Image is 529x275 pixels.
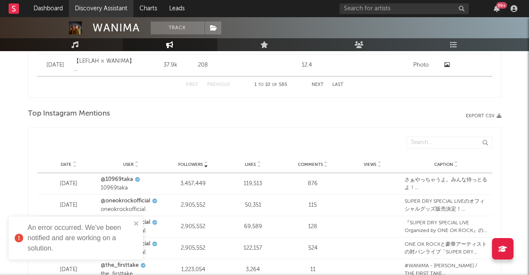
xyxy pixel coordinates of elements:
div: [DATE] [41,266,97,274]
div: 208 [188,61,218,70]
div: 128 [285,223,340,231]
span: to [258,83,263,87]
div: oneokrockofficial [101,205,161,214]
div: 3,264 [225,266,281,274]
div: [DATE] [41,201,97,210]
div: 1,223,054 [165,266,221,274]
a: @oneokrockofficial [101,197,150,205]
div: 119,513 [225,180,281,188]
div: 69,589 [225,223,281,231]
button: Previous [207,82,230,87]
div: Photo [408,61,434,70]
div: 115 [285,201,340,210]
a: @10969taka [101,175,133,184]
div: 50,351 [225,201,281,210]
button: Last [332,82,343,87]
span: Top Instagram Mentions [28,109,110,119]
div: [DATE] [41,61,69,70]
div: 【LEFLAH × WANIMA】﻿ 明日16日お昼12:00〜20日23:59まで!!﻿ コラボレーションアイテムを期間限定で販売致します。﻿ https://www.leflah.com/?... [74,57,153,74]
span: Date [61,162,71,167]
span: of [272,83,277,87]
span: User [123,162,133,167]
span: Comments [298,162,323,167]
div: 2,905,552 [165,244,221,253]
div: さぁやっちゃうよ。みんな待っとるよ！ ONE OK ROCKと豪華アーティストの対バンライブ「SUPER DRY SPECIAL LIVE Organized by ONE OK ROCK」の開... [405,176,488,192]
span: Followers [178,162,203,167]
span: Likes [245,162,256,167]
div: 10969taka [101,184,161,192]
div: [DATE] [41,180,97,188]
div: 2,905,552 [165,223,221,231]
div: 122,157 [225,244,281,253]
div: 524 [285,244,340,253]
div: WANIMA [93,21,140,34]
span: Views [364,162,376,167]
div: ONE OK ROCKと豪華アーティストの対バンライブ「SUPER DRY SPECIAL LIVE Organized by ONE OK ROCK」の開催が決定！！ ▼ライブ特設サイト [U... [405,241,488,256]
button: 99+ [494,5,500,12]
button: close [133,220,139,228]
div: 2,905,552 [165,201,221,210]
div: SUPER DRY SPECIAL LIVEのオフィシャルグッズ販売決定！ ▼詳細はこちら [URL][DOMAIN_NAME] ※5/18[GEOGRAPHIC_DATA]より販売開始 ※5/... [405,198,488,213]
div: 11 [285,266,340,274]
button: Export CSV [466,113,501,119]
div: 『SUPER DRY SPECIAL LIVE Organized by ONE OK ROCK』のオフィシャルサイトにてチケット先行受付が本日より開始！ ▼イベントオフィシャルサイト [URL... [405,219,488,235]
div: 876 [285,180,340,188]
button: Track [151,21,204,34]
div: An error occurred. We've been notified and are working on a solution. [28,223,131,254]
div: 1 10 585 [247,80,294,90]
input: Search... [406,137,492,149]
div: 99 + [496,2,507,9]
button: First [186,82,198,87]
input: Search for artists [340,3,469,14]
button: Next [312,82,324,87]
div: 37.9k [157,61,184,70]
div: 3,457,449 [165,180,221,188]
span: Caption [434,162,453,167]
div: 12.4 [288,61,326,70]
